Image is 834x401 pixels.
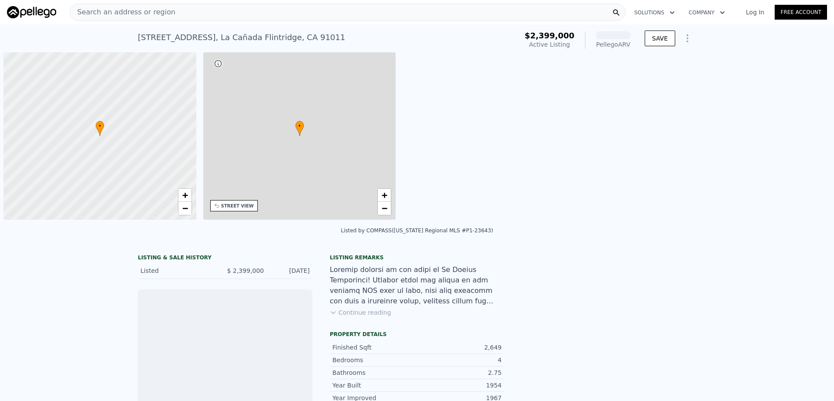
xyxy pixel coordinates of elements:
span: − [382,203,387,214]
div: Listing remarks [330,254,504,261]
div: 1954 [417,381,502,390]
div: 2.75 [417,368,502,377]
span: $ 2,399,000 [227,267,264,274]
div: [DATE] [271,266,310,275]
div: Property details [330,331,504,338]
span: Active Listing [529,41,570,48]
div: 4 [417,356,502,364]
a: Free Account [775,5,827,20]
a: Log In [735,8,775,17]
div: Year Built [332,381,417,390]
span: • [295,122,304,130]
button: Company [682,5,732,20]
span: − [182,203,188,214]
span: • [96,122,104,130]
button: Show Options [679,30,696,47]
img: Pellego [7,6,56,18]
div: Pellego ARV [596,40,631,49]
a: Zoom in [178,189,191,202]
span: + [382,190,387,200]
div: Finished Sqft [332,343,417,352]
span: Search an address or region [70,7,175,17]
div: Bathrooms [332,368,417,377]
div: 2,649 [417,343,502,352]
div: Bedrooms [332,356,417,364]
div: STREET VIEW [221,203,254,209]
span: + [182,190,188,200]
div: • [96,121,104,136]
a: Zoom out [178,202,191,215]
div: Loremip dolorsi am con adipi el Se Doeius Temporinci! Utlabor etdol mag aliqua en adm veniamq NOS... [330,265,504,306]
div: Listed [140,266,218,275]
div: Listed by COMPASS ([US_STATE] Regional MLS #P1-23643) [341,228,493,234]
button: SAVE [645,31,675,46]
span: $2,399,000 [525,31,574,40]
a: Zoom in [378,189,391,202]
a: Zoom out [378,202,391,215]
div: LISTING & SALE HISTORY [138,254,312,263]
button: Solutions [627,5,682,20]
button: Continue reading [330,308,391,317]
div: [STREET_ADDRESS] , La Cañada Flintridge , CA 91011 [138,31,345,44]
div: • [295,121,304,136]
